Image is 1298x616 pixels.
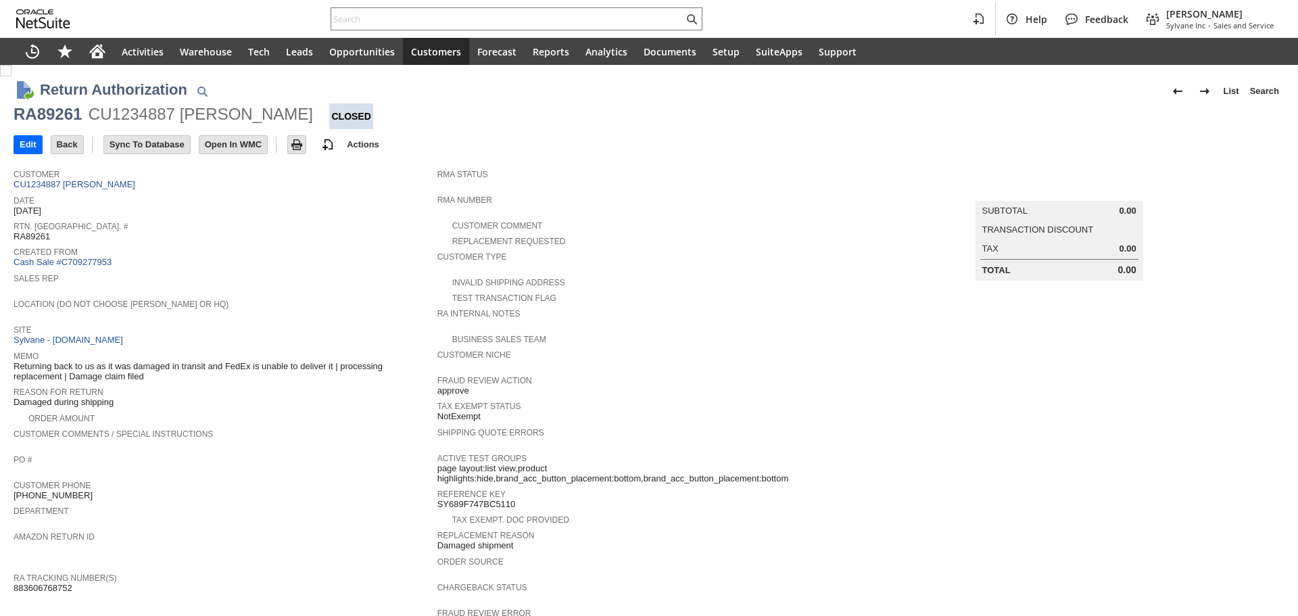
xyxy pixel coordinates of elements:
span: SuiteApps [756,45,802,58]
span: [DATE] [14,206,41,216]
a: List [1218,80,1245,102]
svg: logo [16,9,70,28]
svg: Home [89,43,105,60]
a: Test Transaction Flag [452,293,556,303]
span: Tech [248,45,270,58]
a: Shipping Quote Errors [437,428,544,437]
a: Analytics [577,38,635,65]
a: Order Source [437,557,504,567]
a: Activities [114,38,172,65]
a: Created From [14,247,78,257]
span: Feedback [1085,13,1128,26]
a: Rtn. [GEOGRAPHIC_DATA]. # [14,222,128,231]
a: Tax [982,243,999,254]
caption: Summary [976,179,1143,201]
a: RA Tracking Number(s) [14,573,116,583]
span: Reports [533,45,569,58]
span: Sylvane Inc [1166,20,1205,30]
a: Leads [278,38,321,65]
a: Site [14,325,32,335]
span: [PHONE_NUMBER] [14,490,93,501]
a: Date [14,196,34,206]
span: Sales and Service [1213,20,1274,30]
a: RMA Status [437,170,488,179]
a: Invalid Shipping Address [452,278,565,287]
a: Customer Niche [437,350,511,360]
svg: Shortcuts [57,43,73,60]
span: approve [437,385,469,396]
div: CU1234887 [PERSON_NAME] [89,103,313,125]
span: Documents [644,45,696,58]
a: Sales Rep [14,274,59,283]
div: Closed [329,103,372,129]
a: Replacement Requested [452,237,566,246]
a: Forecast [469,38,525,65]
input: Back [51,136,83,153]
div: RA89261 [14,103,82,125]
a: Cash Sale #C709277953 [14,257,112,267]
a: Tax Exempt Status [437,402,521,411]
a: Customer Comments / Special Instructions [14,429,213,439]
a: Customers [403,38,469,65]
a: Documents [635,38,704,65]
a: Reports [525,38,577,65]
svg: Search [683,11,700,27]
span: Damaged during shipping [14,397,114,408]
a: Order Amount [28,414,95,423]
a: Memo [14,352,39,361]
input: Open In WMC [199,136,268,153]
span: NotExempt [437,411,481,422]
a: Recent Records [16,38,49,65]
input: Edit [14,136,42,153]
span: - [1208,20,1211,30]
div: Shortcuts [49,38,81,65]
a: Customer Type [437,252,507,262]
a: Warehouse [172,38,240,65]
a: Transaction Discount [982,224,1094,235]
a: Reason For Return [14,387,103,397]
span: [PERSON_NAME] [1166,7,1274,20]
a: Search [1245,80,1284,102]
a: Customer [14,170,59,179]
span: 0.00 [1118,264,1136,276]
span: Customers [411,45,461,58]
img: Next [1197,83,1213,99]
a: Subtotal [982,206,1028,216]
a: Actions [341,139,385,149]
span: Forecast [477,45,516,58]
span: Damaged shipment [437,540,514,551]
a: RA Internal Notes [437,309,521,318]
a: Replacement reason [437,531,535,540]
span: Leads [286,45,313,58]
a: Customer Comment [452,221,543,231]
a: Sylvane - [DOMAIN_NAME] [14,335,126,345]
a: Chargeback Status [437,583,527,592]
span: Analytics [585,45,627,58]
svg: Recent Records [24,43,41,60]
span: RA89261 [14,231,50,242]
h1: Return Authorization [40,78,187,101]
a: PO # [14,455,32,465]
span: 0.00 [1119,206,1136,216]
input: Print [288,136,306,153]
span: Setup [713,45,740,58]
a: Total [982,265,1011,275]
img: Previous [1170,83,1186,99]
a: Active Test Groups [437,454,527,463]
img: Quick Find [194,83,210,99]
a: Reference Key [437,490,506,499]
span: Support [819,45,857,58]
span: Help [1026,13,1047,26]
input: Sync To Database [104,136,190,153]
a: Setup [704,38,748,65]
a: Tech [240,38,278,65]
a: Home [81,38,114,65]
span: 883606768752 [14,583,72,594]
span: Returning back to us as it was damaged in transit and FedEx is unable to deliver it | processing ... [14,361,431,382]
a: Fraud Review Action [437,376,532,385]
a: Tax Exempt. Doc Provided [452,515,569,525]
a: Business Sales Team [452,335,546,344]
a: SuiteApps [748,38,811,65]
a: Location (Do Not Choose [PERSON_NAME] or HQ) [14,300,229,309]
a: Customer Phone [14,481,91,490]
